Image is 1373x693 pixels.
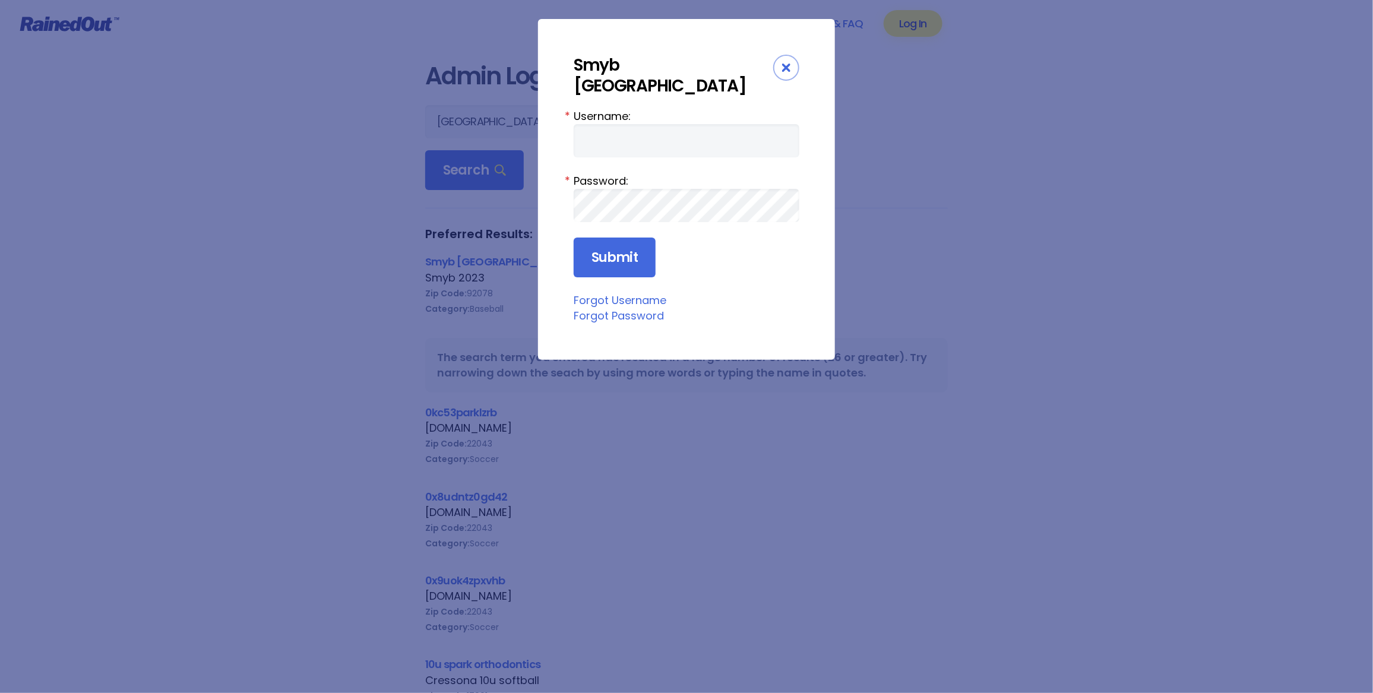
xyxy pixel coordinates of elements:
[574,238,656,278] input: Submit
[574,108,799,124] label: Username:
[574,308,664,323] a: Forgot Password
[773,55,799,81] div: Close
[574,293,666,308] a: Forgot Username
[574,173,799,189] label: Password:
[574,55,773,96] div: Smyb [GEOGRAPHIC_DATA]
